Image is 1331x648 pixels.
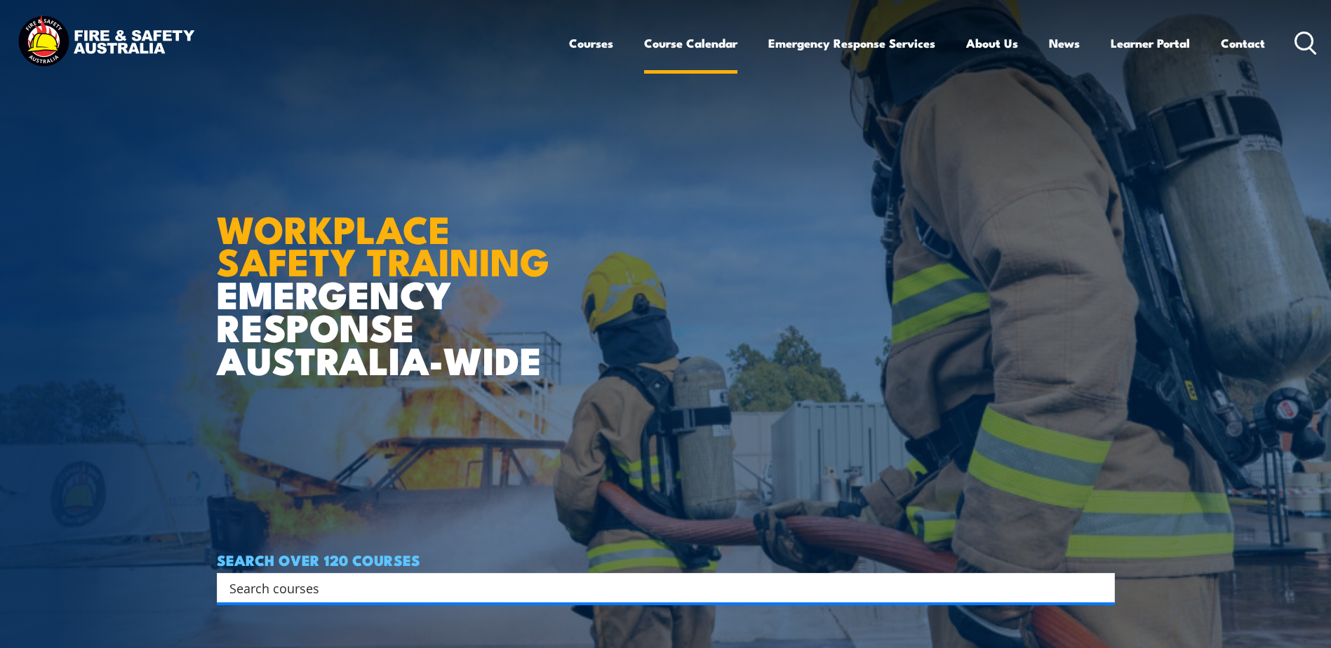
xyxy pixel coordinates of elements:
[217,177,560,376] h1: EMERGENCY RESPONSE AUSTRALIA-WIDE
[229,577,1084,598] input: Search input
[644,25,737,62] a: Course Calendar
[1049,25,1080,62] a: News
[1221,25,1265,62] a: Contact
[966,25,1018,62] a: About Us
[569,25,613,62] a: Courses
[1111,25,1190,62] a: Learner Portal
[217,198,549,290] strong: WORKPLACE SAFETY TRAINING
[1090,578,1110,598] button: Search magnifier button
[768,25,935,62] a: Emergency Response Services
[232,578,1087,598] form: Search form
[217,552,1115,567] h4: SEARCH OVER 120 COURSES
